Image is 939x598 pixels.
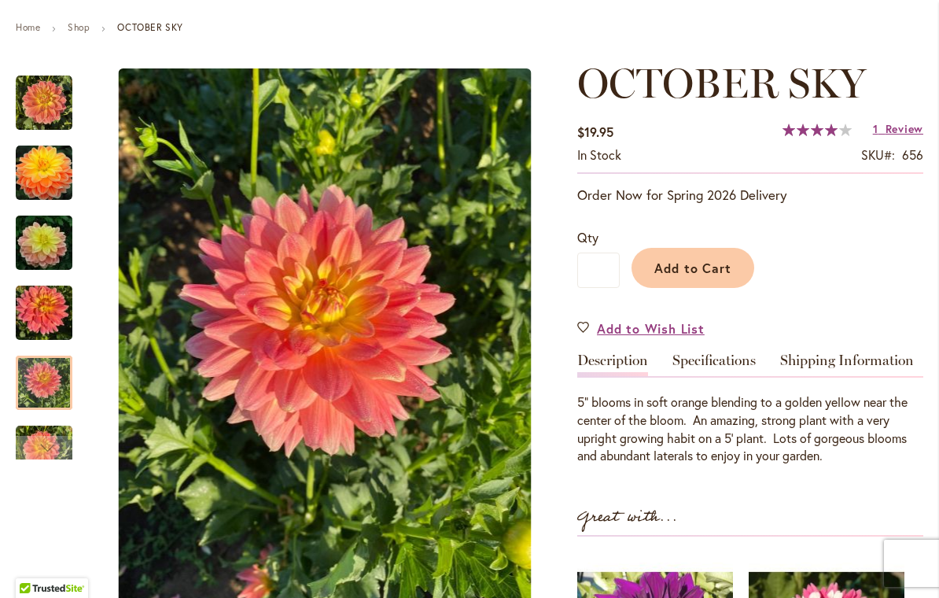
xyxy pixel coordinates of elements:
span: $19.95 [577,124,613,140]
span: In stock [577,146,621,163]
div: Detailed Product Info [577,353,923,465]
a: Specifications [672,353,756,376]
span: Add to Cart [654,260,732,276]
div: October Sky [16,270,88,340]
img: October Sky [16,145,72,201]
div: October Sky [16,130,88,200]
a: Home [16,21,40,33]
span: 1 [873,121,878,136]
iframe: Launch Accessibility Center [12,542,56,586]
div: Next [16,436,72,460]
div: Availability [577,146,621,164]
button: Add to Cart [632,248,754,288]
span: Qty [577,229,598,245]
span: OCTOBER SKY [577,58,866,108]
div: October Sky [16,200,88,270]
span: Review [886,121,923,136]
div: 80% [782,124,852,136]
div: October Sky [16,410,88,480]
a: Shipping Information [780,353,914,376]
a: Add to Wish List [577,319,705,338]
span: Add to Wish List [597,319,705,338]
strong: SKU [861,146,895,163]
div: 5" blooms in soft orange blending to a golden yellow near the center of the bloom. An amazing, st... [577,393,923,465]
img: October Sky [16,75,72,131]
a: Shop [68,21,90,33]
a: Description [577,353,648,376]
a: 1 Review [873,121,923,136]
div: 656 [902,146,923,164]
img: October Sky [16,275,72,351]
div: October Sky [16,340,88,410]
div: October Sky [16,60,88,130]
p: Order Now for Spring 2026 Delivery [577,186,923,205]
strong: OCTOBER SKY [117,21,183,33]
strong: Great with... [577,504,678,530]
